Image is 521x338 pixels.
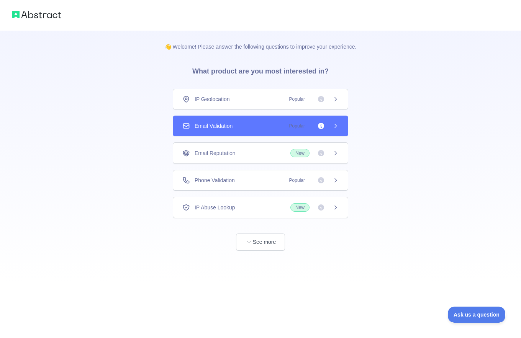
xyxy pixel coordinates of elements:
[195,122,233,130] span: Email Validation
[290,203,310,212] span: New
[152,31,369,51] p: 👋 Welcome! Please answer the following questions to improve your experience.
[195,176,235,184] span: Phone Validation
[180,51,341,89] h3: What product are you most interested in?
[195,95,230,103] span: IP Geolocation
[195,149,236,157] span: Email Reputation
[195,204,235,211] span: IP Abuse Lookup
[285,176,310,184] span: Popular
[290,149,310,157] span: New
[236,233,285,251] button: See more
[285,95,310,103] span: Popular
[12,9,61,20] img: Abstract logo
[448,307,506,323] iframe: Toggle Customer Support
[285,122,310,130] span: Popular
